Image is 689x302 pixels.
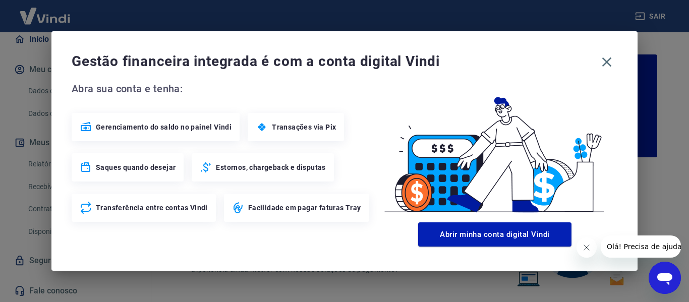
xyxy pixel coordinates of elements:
[72,51,596,72] span: Gestão financeira integrada é com a conta digital Vindi
[72,81,372,97] span: Abra sua conta e tenha:
[96,122,232,132] span: Gerenciamento do saldo no painel Vindi
[649,262,681,294] iframe: Botão para abrir a janela de mensagens
[601,235,681,258] iframe: Mensagem da empresa
[96,162,176,172] span: Saques quando desejar
[272,122,336,132] span: Transações via Pix
[372,81,617,218] img: Good Billing
[248,203,361,213] span: Facilidade em pagar faturas Tray
[6,7,85,15] span: Olá! Precisa de ajuda?
[418,222,571,247] button: Abrir minha conta digital Vindi
[216,162,325,172] span: Estornos, chargeback e disputas
[96,203,208,213] span: Transferência entre contas Vindi
[577,237,597,258] iframe: Fechar mensagem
